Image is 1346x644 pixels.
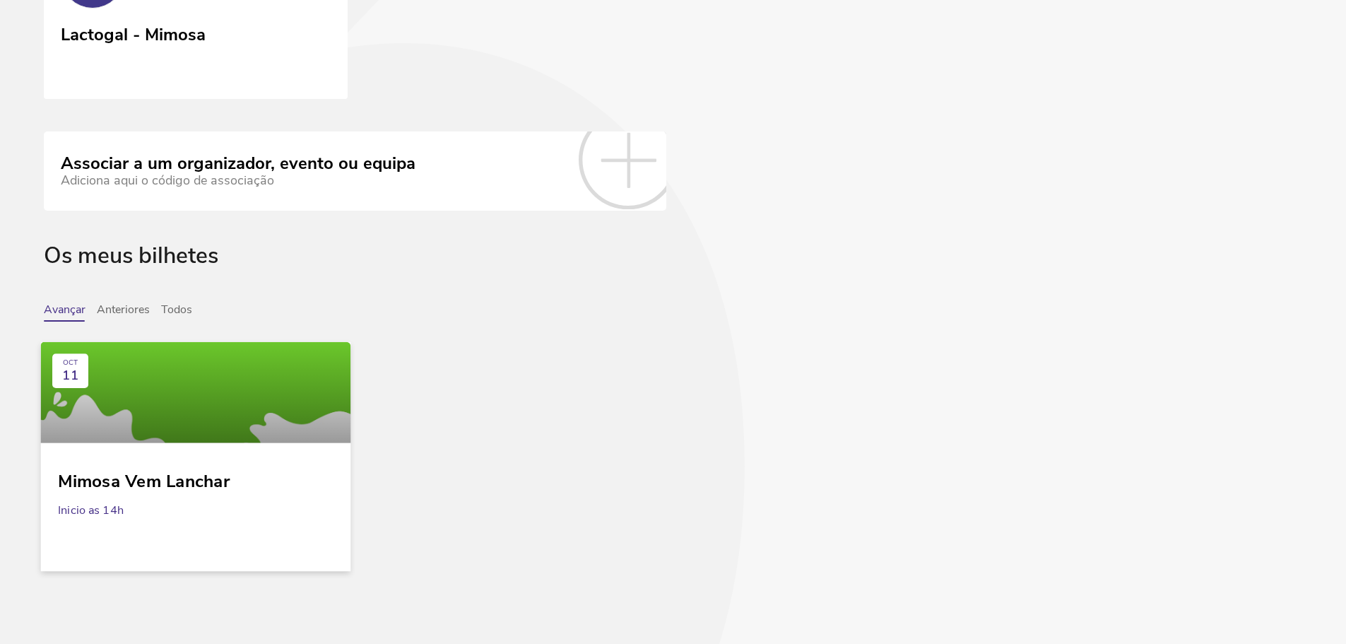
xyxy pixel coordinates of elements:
span: 11 [62,368,78,382]
div: OCT [63,360,78,368]
a: OCT 11 Mimosa Vem Lanchar Inicio as 14h [41,342,351,554]
div: Inicio as 14h [58,492,333,528]
a: Associar a um organizador, evento ou equipa Adiciona aqui o código de associação [44,131,666,211]
div: Os meus bilhetes [44,243,1302,303]
div: Associar a um organizador, evento ou equipa [61,154,415,174]
div: Lactogal - Mimosa [61,20,206,45]
button: Avançar [44,303,85,322]
button: Anteriores [97,303,150,322]
button: Todos [161,303,192,322]
div: Adiciona aqui o código de associação [61,173,415,188]
div: Mimosa Vem Lanchar [58,460,333,491]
